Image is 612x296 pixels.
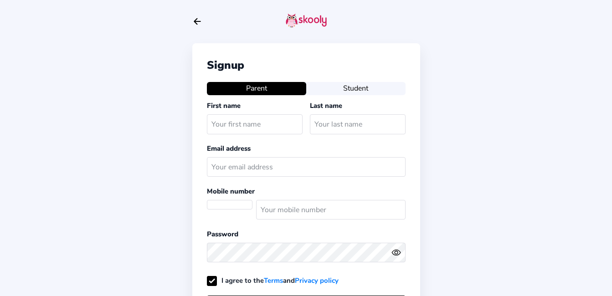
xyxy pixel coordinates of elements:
input: Your first name [207,114,303,134]
label: First name [207,101,241,110]
label: Mobile number [207,187,255,196]
label: Email address [207,144,251,153]
ion-icon: eye outline [391,248,401,257]
label: I agree to the and [207,276,339,285]
div: Signup [207,58,406,72]
label: Last name [310,101,342,110]
a: Privacy policy [295,276,339,285]
input: Your last name [310,114,406,134]
label: Password [207,230,238,239]
input: Your email address [207,157,406,177]
button: arrow back outline [192,16,202,26]
img: skooly-logo.png [286,13,327,28]
button: Student [306,82,406,95]
button: Parent [207,82,306,95]
button: eye outlineeye off outline [391,248,405,257]
a: Terms [264,276,283,285]
input: Your mobile number [256,200,406,219]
